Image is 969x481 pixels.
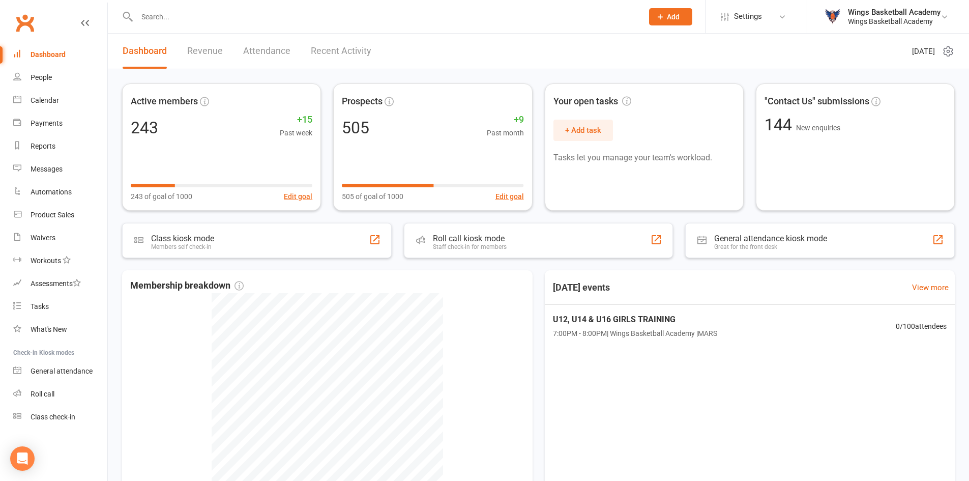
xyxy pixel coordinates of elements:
span: Active members [131,94,198,109]
div: Class check-in [31,413,75,421]
span: Membership breakdown [130,278,244,293]
span: +15 [280,112,312,127]
div: Assessments [31,279,81,288]
a: Assessments [13,272,107,295]
span: +9 [487,112,524,127]
div: Class kiosk mode [151,234,214,243]
div: Automations [31,188,72,196]
a: Clubworx [12,10,38,36]
a: People [13,66,107,89]
span: Past week [280,127,312,138]
div: Roll call kiosk mode [433,234,507,243]
a: Calendar [13,89,107,112]
span: U12, U14 & U16 GIRLS TRAINING [553,313,717,326]
div: Members self check-in [151,243,214,250]
span: New enquiries [796,124,840,132]
button: Add [649,8,692,25]
p: Tasks let you manage your team's workload. [553,151,735,164]
span: Your open tasks [553,94,631,109]
a: Revenue [187,34,223,69]
span: Add [667,13,680,21]
div: 243 [131,120,158,136]
span: 243 of goal of 1000 [131,191,192,202]
a: Roll call [13,383,107,406]
button: + Add task [553,120,613,141]
div: General attendance [31,367,93,375]
a: What's New [13,318,107,341]
a: Tasks [13,295,107,318]
div: Payments [31,119,63,127]
h3: [DATE] events [545,278,618,297]
div: Dashboard [31,50,66,59]
div: Reports [31,142,55,150]
span: Past month [487,127,524,138]
div: Roll call [31,390,54,398]
div: 505 [342,120,369,136]
a: Reports [13,135,107,158]
span: 505 of goal of 1000 [342,191,403,202]
span: 7:00PM - 8:00PM | Wings Basketball Academy | MARS [553,328,717,339]
a: Product Sales [13,204,107,227]
a: Payments [13,112,107,135]
a: View more [912,281,949,294]
span: 0 / 100 attendees [896,321,947,332]
a: Dashboard [13,43,107,66]
div: People [31,73,52,81]
div: Wings Basketball Academy [848,17,941,26]
a: Recent Activity [311,34,371,69]
div: General attendance kiosk mode [714,234,827,243]
div: Workouts [31,257,61,265]
span: "Contact Us" submissions [765,94,869,109]
div: What's New [31,325,67,333]
span: Prospects [342,94,383,109]
div: Product Sales [31,211,74,219]
a: General attendance kiosk mode [13,360,107,383]
button: Edit goal [284,191,312,202]
span: [DATE] [912,45,935,58]
a: Attendance [243,34,290,69]
div: Wings Basketball Academy [848,8,941,17]
button: Edit goal [495,191,524,202]
span: Settings [734,5,762,28]
div: Calendar [31,96,59,104]
div: Open Intercom Messenger [10,446,35,471]
div: Messages [31,165,63,173]
div: Great for the front desk [714,243,827,250]
a: Waivers [13,227,107,249]
div: Tasks [31,302,49,310]
a: Workouts [13,249,107,272]
a: Messages [13,158,107,181]
span: 144 [765,115,796,134]
div: Staff check-in for members [433,243,507,250]
a: Automations [13,181,107,204]
img: thumb_image1733802406.png [823,7,843,27]
div: Waivers [31,234,55,242]
a: Dashboard [123,34,167,69]
a: Class kiosk mode [13,406,107,429]
input: Search... [134,10,636,24]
